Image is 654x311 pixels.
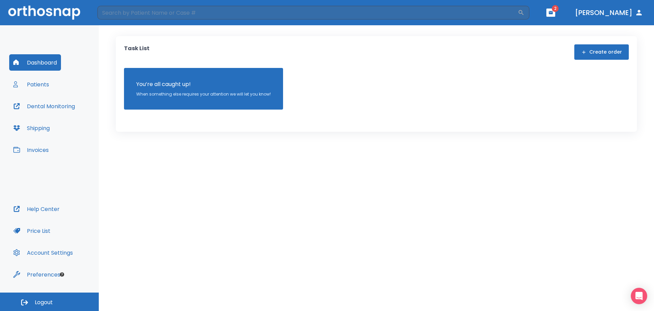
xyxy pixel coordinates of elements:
[9,142,53,158] button: Invoices
[136,80,271,88] p: You’re all caught up!
[136,91,271,97] p: When something else requires your attention we will let you know!
[574,44,629,60] button: Create order
[631,288,647,304] div: Open Intercom Messenger
[9,223,54,239] button: Price List
[124,44,150,60] p: Task List
[9,120,54,136] button: Shipping
[59,271,65,278] div: Tooltip anchor
[552,5,559,12] span: 2
[35,299,53,306] span: Logout
[9,76,53,93] button: Patients
[9,244,77,261] button: Account Settings
[9,98,79,114] button: Dental Monitoring
[572,6,646,19] button: [PERSON_NAME]
[9,54,61,71] button: Dashboard
[9,266,64,283] button: Preferences
[8,5,80,19] img: Orthosnap
[9,201,64,217] button: Help Center
[97,6,518,19] input: Search by Patient Name or Case #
